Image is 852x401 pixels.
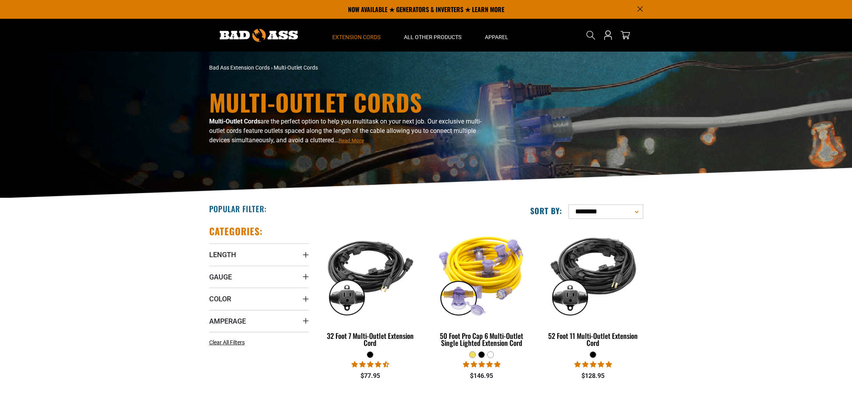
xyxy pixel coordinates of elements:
[332,34,380,41] span: Extension Cords
[544,229,642,319] img: black
[339,138,364,143] span: Read More
[209,266,309,288] summary: Gauge
[209,288,309,310] summary: Color
[585,29,597,41] summary: Search
[530,206,562,216] label: Sort by:
[209,272,232,281] span: Gauge
[274,64,318,71] span: Multi-Outlet Cords
[574,361,612,368] span: 4.95 stars
[209,90,495,114] h1: Multi-Outlet Cords
[209,317,246,326] span: Amperage
[209,338,248,347] a: Clear All Filters
[543,371,643,381] div: $128.95
[321,225,420,351] a: black 32 Foot 7 Multi-Outlet Extension Cord
[321,229,420,319] img: black
[543,225,643,351] a: black 52 Foot 11 Multi-Outlet Extension Cord
[473,19,520,52] summary: Apparel
[321,332,420,346] div: 32 Foot 7 Multi-Outlet Extension Cord
[352,361,389,368] span: 4.71 stars
[209,118,260,125] b: Multi-Outlet Cords
[209,118,481,144] span: are the perfect option to help you multitask on your next job. Our exclusive multi-outlet cords f...
[432,229,531,319] img: yellow
[404,34,461,41] span: All Other Products
[209,64,495,72] nav: breadcrumbs
[209,243,309,265] summary: Length
[392,19,473,52] summary: All Other Products
[209,310,309,332] summary: Amperage
[209,225,263,237] h2: Categories:
[209,204,267,214] h2: Popular Filter:
[209,250,236,259] span: Length
[209,294,231,303] span: Color
[432,332,531,346] div: 50 Foot Pro Cap 6 Multi-Outlet Single Lighted Extension Cord
[432,371,531,381] div: $146.95
[463,361,500,368] span: 4.80 stars
[209,64,270,71] a: Bad Ass Extension Cords
[432,225,531,351] a: yellow 50 Foot Pro Cap 6 Multi-Outlet Single Lighted Extension Cord
[271,64,273,71] span: ›
[321,371,420,381] div: $77.95
[543,332,643,346] div: 52 Foot 11 Multi-Outlet Extension Cord
[485,34,508,41] span: Apparel
[209,339,245,346] span: Clear All Filters
[321,19,392,52] summary: Extension Cords
[220,29,298,42] img: Bad Ass Extension Cords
